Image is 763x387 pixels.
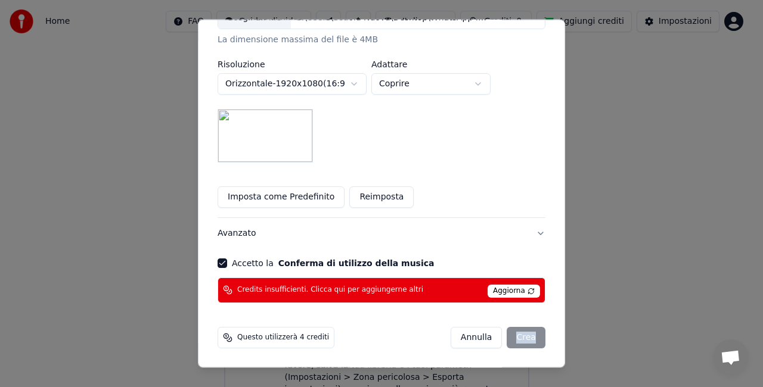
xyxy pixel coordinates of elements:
[237,333,329,342] span: Questo utilizzerà 4 crediti
[232,259,434,267] label: Accetto la
[218,60,367,68] label: Risoluzione
[218,186,345,208] button: Imposta come Predefinito
[218,218,545,249] button: Avanzato
[218,34,545,46] div: La dimensione massima del file è 4MB
[237,286,423,295] span: Credits insufficienti. Clicca qui per aggiungerne altri
[278,259,435,267] button: Accetto la
[451,327,503,348] button: Annulla
[349,186,414,208] button: Reimposta
[371,60,491,68] label: Adattare
[488,285,540,298] span: Aggiorna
